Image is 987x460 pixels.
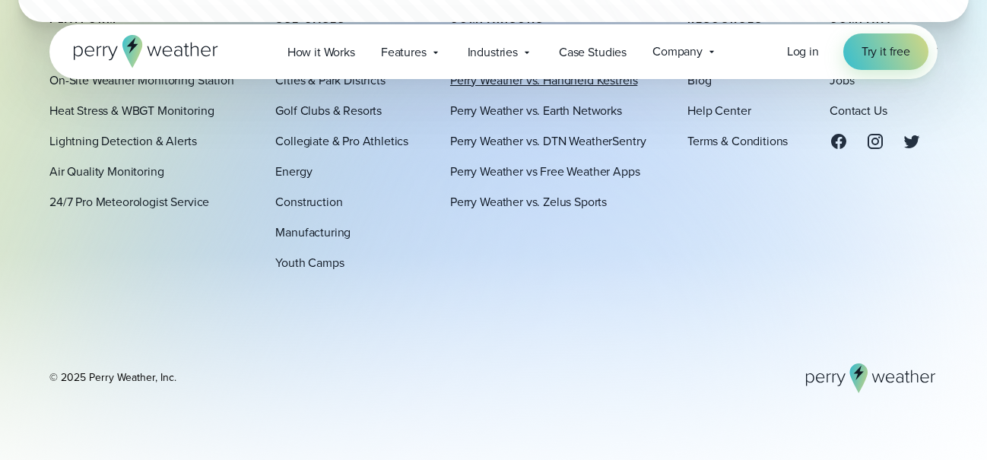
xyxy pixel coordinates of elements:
[787,43,819,60] span: Log in
[49,132,197,150] a: Lightning Detection & Alerts
[275,101,382,119] a: Golf Clubs & Resorts
[49,71,234,89] a: On-Site Weather Monitoring Station
[381,43,427,62] span: Features
[450,71,637,89] a: Perry Weather vs. Handheld Kestrels
[687,101,751,119] a: Help Center
[468,43,518,62] span: Industries
[830,101,887,119] a: Contact Us
[687,132,788,150] a: Terms & Conditions
[450,162,640,180] a: Perry Weather vs Free Weather Apps
[275,71,385,89] a: Cities & Park Districts
[275,192,342,211] a: Construction
[450,101,622,119] a: Perry Weather vs. Earth Networks
[49,101,214,119] a: Heat Stress & WBGT Monitoring
[687,71,711,89] a: Blog
[862,43,910,61] span: Try it free
[450,192,607,211] a: Perry Weather vs. Zelus Sports
[275,132,408,150] a: Collegiate & Pro Athletics
[830,71,854,89] a: Jobs
[49,370,176,385] div: © 2025 Perry Weather, Inc.
[275,36,368,68] a: How it Works
[450,132,646,150] a: Perry Weather vs. DTN WeatherSentry
[652,43,703,61] span: Company
[275,223,351,241] a: Manufacturing
[546,36,639,68] a: Case Studies
[275,253,344,271] a: Youth Camps
[49,162,164,180] a: Air Quality Monitoring
[275,162,312,180] a: Energy
[49,192,209,211] a: 24/7 Pro Meteorologist Service
[287,43,355,62] span: How it Works
[559,43,627,62] span: Case Studies
[787,43,819,61] a: Log in
[843,33,928,70] a: Try it free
